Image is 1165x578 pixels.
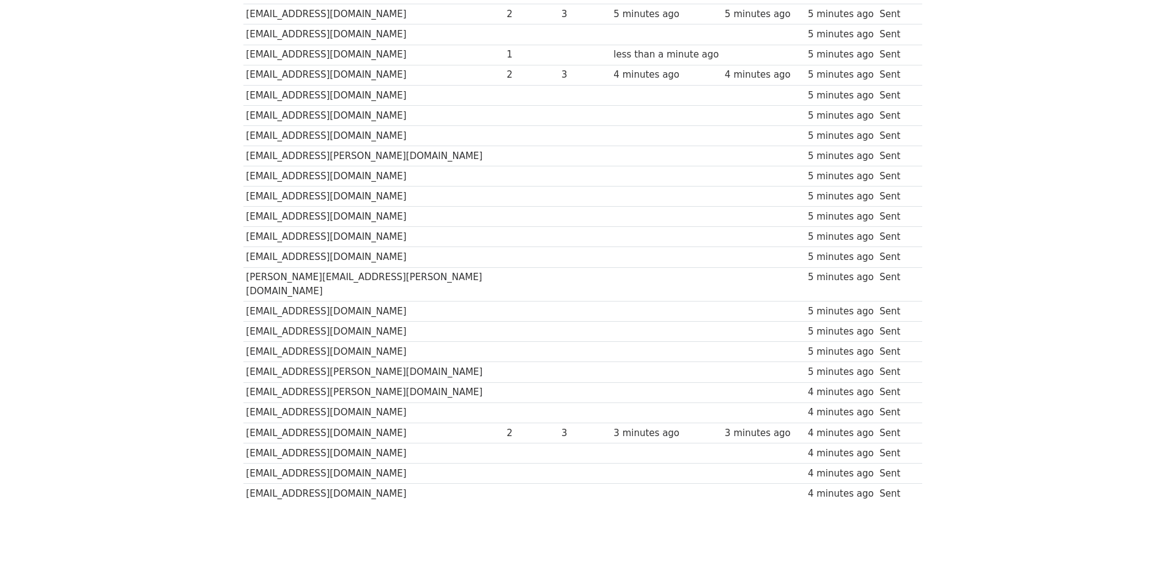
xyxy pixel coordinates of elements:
[243,322,504,342] td: [EMAIL_ADDRESS][DOMAIN_NAME]
[243,125,504,146] td: [EMAIL_ADDRESS][DOMAIN_NAME]
[808,48,874,62] div: 5 minutes ago
[808,446,874,461] div: 4 minutes ago
[1104,519,1165,578] iframe: Chat Widget
[1104,519,1165,578] div: 聊天小工具
[876,4,915,24] td: Sent
[876,45,915,65] td: Sent
[243,362,504,382] td: [EMAIL_ADDRESS][PERSON_NAME][DOMAIN_NAME]
[808,467,874,481] div: 4 minutes ago
[243,443,504,463] td: [EMAIL_ADDRESS][DOMAIN_NAME]
[808,406,874,420] div: 4 minutes ago
[808,365,874,379] div: 5 minutes ago
[243,146,504,166] td: [EMAIL_ADDRESS][PERSON_NAME][DOMAIN_NAME]
[243,4,504,24] td: [EMAIL_ADDRESS][DOMAIN_NAME]
[243,382,504,402] td: [EMAIL_ADDRESS][PERSON_NAME][DOMAIN_NAME]
[876,443,915,463] td: Sent
[876,125,915,146] td: Sent
[506,68,555,82] div: 2
[243,45,504,65] td: [EMAIL_ADDRESS][DOMAIN_NAME]
[613,48,719,62] div: less than a minute ago
[613,7,719,21] div: 5 minutes ago
[876,342,915,362] td: Sent
[808,345,874,359] div: 5 minutes ago
[561,68,608,82] div: 3
[808,129,874,143] div: 5 minutes ago
[808,169,874,183] div: 5 minutes ago
[243,24,504,45] td: [EMAIL_ADDRESS][DOMAIN_NAME]
[808,426,874,440] div: 4 minutes ago
[876,207,915,227] td: Sent
[876,65,915,85] td: Sent
[876,267,915,302] td: Sent
[808,28,874,42] div: 5 minutes ago
[808,210,874,224] div: 5 minutes ago
[876,322,915,342] td: Sent
[808,230,874,244] div: 5 minutes ago
[506,7,555,21] div: 2
[876,146,915,166] td: Sent
[243,105,504,125] td: [EMAIL_ADDRESS][DOMAIN_NAME]
[808,190,874,204] div: 5 minutes ago
[243,302,504,322] td: [EMAIL_ADDRESS][DOMAIN_NAME]
[808,270,874,284] div: 5 minutes ago
[876,382,915,402] td: Sent
[876,105,915,125] td: Sent
[876,362,915,382] td: Sent
[243,463,504,483] td: [EMAIL_ADDRESS][DOMAIN_NAME]
[613,68,719,82] div: 4 minutes ago
[808,68,874,82] div: 5 minutes ago
[876,166,915,187] td: Sent
[506,426,555,440] div: 2
[725,68,802,82] div: 4 minutes ago
[808,305,874,319] div: 5 minutes ago
[243,65,504,85] td: [EMAIL_ADDRESS][DOMAIN_NAME]
[613,426,719,440] div: 3 minutes ago
[876,24,915,45] td: Sent
[725,7,802,21] div: 5 minutes ago
[561,7,608,21] div: 3
[243,402,504,423] td: [EMAIL_ADDRESS][DOMAIN_NAME]
[808,250,874,264] div: 5 minutes ago
[876,247,915,267] td: Sent
[243,342,504,362] td: [EMAIL_ADDRESS][DOMAIN_NAME]
[243,267,504,302] td: [PERSON_NAME][EMAIL_ADDRESS][PERSON_NAME][DOMAIN_NAME]
[243,187,504,207] td: [EMAIL_ADDRESS][DOMAIN_NAME]
[876,187,915,207] td: Sent
[808,325,874,339] div: 5 minutes ago
[561,426,608,440] div: 3
[876,227,915,247] td: Sent
[808,487,874,501] div: 4 minutes ago
[725,426,802,440] div: 3 minutes ago
[243,423,504,443] td: [EMAIL_ADDRESS][DOMAIN_NAME]
[808,385,874,399] div: 4 minutes ago
[506,48,555,62] div: 1
[876,85,915,105] td: Sent
[243,207,504,227] td: [EMAIL_ADDRESS][DOMAIN_NAME]
[243,227,504,247] td: [EMAIL_ADDRESS][DOMAIN_NAME]
[808,109,874,123] div: 5 minutes ago
[243,484,504,504] td: [EMAIL_ADDRESS][DOMAIN_NAME]
[808,7,874,21] div: 5 minutes ago
[243,166,504,187] td: [EMAIL_ADDRESS][DOMAIN_NAME]
[808,149,874,163] div: 5 minutes ago
[876,423,915,443] td: Sent
[243,85,504,105] td: [EMAIL_ADDRESS][DOMAIN_NAME]
[876,402,915,423] td: Sent
[876,302,915,322] td: Sent
[876,463,915,483] td: Sent
[808,89,874,103] div: 5 minutes ago
[243,247,504,267] td: [EMAIL_ADDRESS][DOMAIN_NAME]
[876,484,915,504] td: Sent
